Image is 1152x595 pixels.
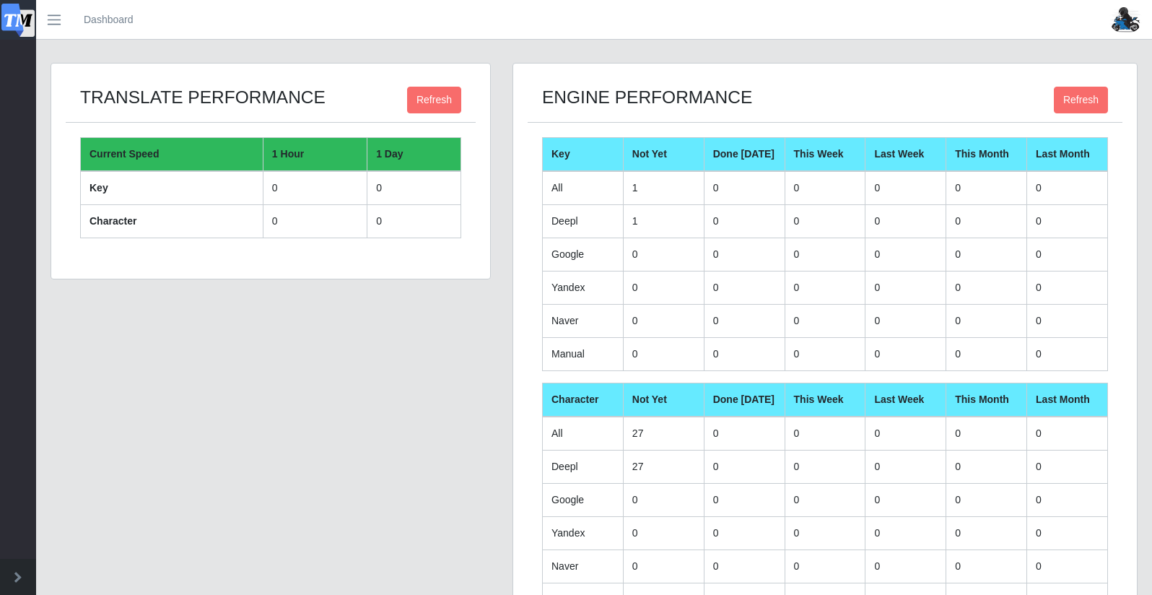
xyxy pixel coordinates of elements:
img: japan.webike.net Logo [1,4,35,37]
td: 0 [1027,517,1108,550]
td: 27 [623,451,704,484]
td: 0 [946,305,1027,338]
td: 0 [785,484,865,517]
td: 0 [704,305,785,338]
td: 0 [785,171,865,205]
td: 0 [946,484,1027,517]
td: 0 [1027,171,1108,205]
td: 0 [1027,550,1108,583]
td: 0 [865,417,946,451]
td: Manual [543,338,624,371]
td: 0 [946,171,1027,205]
td: 0 [1027,338,1108,371]
td: 0 [1027,484,1108,517]
td: Google [543,238,624,272]
td: 0 [785,205,865,238]
td: 0 [704,484,785,517]
b: Key [90,182,108,194]
td: 0 [946,338,1027,371]
td: Deepl [543,451,624,484]
div: Last Month [1036,147,1099,162]
td: 0 [785,272,865,305]
td: 0 [704,205,785,238]
td: 0 [946,451,1027,484]
div: This Month [955,392,1018,407]
b: Character [90,215,136,227]
td: Deepl [543,205,624,238]
td: 0 [623,338,704,371]
td: Yandex [543,272,624,305]
div: Key [551,147,614,162]
td: 0 [785,238,865,272]
td: 0 [623,272,704,305]
td: 0 [704,238,785,272]
td: 0 [785,338,865,371]
td: 0 [865,305,946,338]
td: 0 [704,417,785,451]
td: 0 [263,205,367,238]
td: 0 [367,171,461,205]
td: 0 [704,272,785,305]
td: 0 [704,171,785,205]
td: 0 [865,171,946,205]
td: Naver [543,305,624,338]
td: 0 [623,550,704,583]
div: 1 Day [376,147,452,162]
td: 0 [1027,272,1108,305]
td: 0 [865,550,946,583]
td: 0 [946,205,1027,238]
td: 0 [865,238,946,272]
td: 1 [623,171,704,205]
h3: TRANSLATE PERFORMANCE [80,87,326,108]
td: 0 [263,171,367,205]
td: 0 [865,484,946,517]
button: Refresh [407,87,461,113]
td: 0 [623,238,704,272]
h3: ENGINE PERFORMANCE [542,87,752,108]
td: All [543,171,624,205]
td: All [543,417,624,451]
td: Yandex [543,517,624,550]
div: Last Week [874,392,937,407]
td: 1 [623,205,704,238]
td: 27 [623,417,704,451]
td: 0 [1027,238,1108,272]
td: 0 [946,517,1027,550]
td: 0 [785,417,865,451]
td: 0 [1027,417,1108,451]
td: 0 [865,451,946,484]
button: Refresh [1054,87,1108,113]
td: 0 [946,272,1027,305]
a: Dashboard [84,12,134,27]
div: This Month [955,147,1018,162]
td: 0 [704,338,785,371]
td: 0 [785,517,865,550]
div: 1 Hour [272,147,358,162]
td: 0 [946,238,1027,272]
td: 0 [623,305,704,338]
div: Done [DATE] [713,392,776,407]
td: 0 [1027,305,1108,338]
td: Google [543,484,624,517]
div: Not Yet [632,392,695,407]
td: 0 [704,550,785,583]
td: 0 [1027,451,1108,484]
td: 0 [865,272,946,305]
div: Not Yet [632,147,695,162]
td: 0 [785,451,865,484]
td: 0 [785,550,865,583]
td: 0 [785,305,865,338]
img: admin@bootstrapmaster.com [1109,7,1142,32]
div: Current Speed [90,147,254,162]
td: 0 [704,517,785,550]
td: 0 [1027,205,1108,238]
td: 0 [865,338,946,371]
div: This Week [794,147,857,162]
td: 0 [865,205,946,238]
td: Naver [543,550,624,583]
td: 0 [367,205,461,238]
td: 0 [865,517,946,550]
div: This Week [794,392,857,407]
td: 0 [623,484,704,517]
div: Last Month [1036,392,1099,407]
